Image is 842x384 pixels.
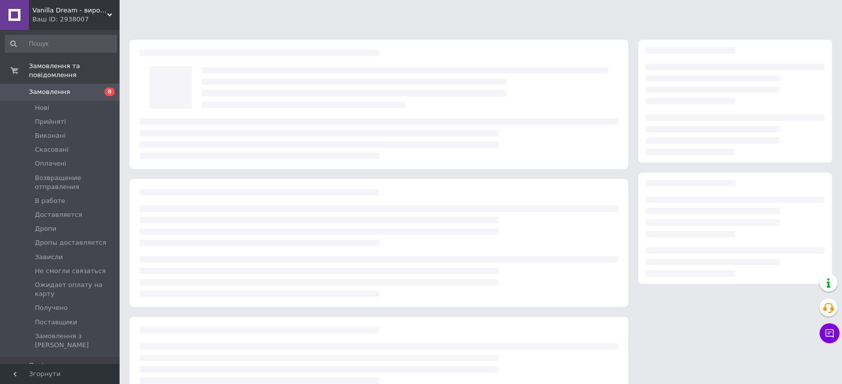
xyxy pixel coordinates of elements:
span: Нові [35,103,49,112]
span: Ожидает оплату на карту [35,281,116,298]
span: В работе [35,196,65,205]
span: 8 [105,88,115,96]
span: Оплачені [35,159,66,168]
span: Не смогли связаться [35,267,106,276]
input: Пошук [5,35,117,53]
button: Чат з покупцем [820,323,840,343]
span: Замовлення з [PERSON_NAME] [35,332,116,350]
span: Повідомлення [29,361,77,370]
div: Ваш ID: 2938007 [32,15,120,24]
span: Доставляется [35,210,82,219]
span: Получено [35,303,68,312]
span: Возвращение отправления [35,174,116,192]
span: Прийняті [35,117,66,126]
span: Поставщики [35,318,77,327]
span: Дропи [35,224,56,233]
span: Дропы доставляется [35,238,106,247]
span: Скасовані [35,145,69,154]
span: Виконані [35,131,66,140]
span: Vanilla Dream - виробник меблів, домашнього текстилю та комфорту [32,6,107,15]
span: Замовлення та повідомлення [29,62,120,80]
span: Замовлення [29,88,70,96]
span: Зависли [35,253,63,262]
